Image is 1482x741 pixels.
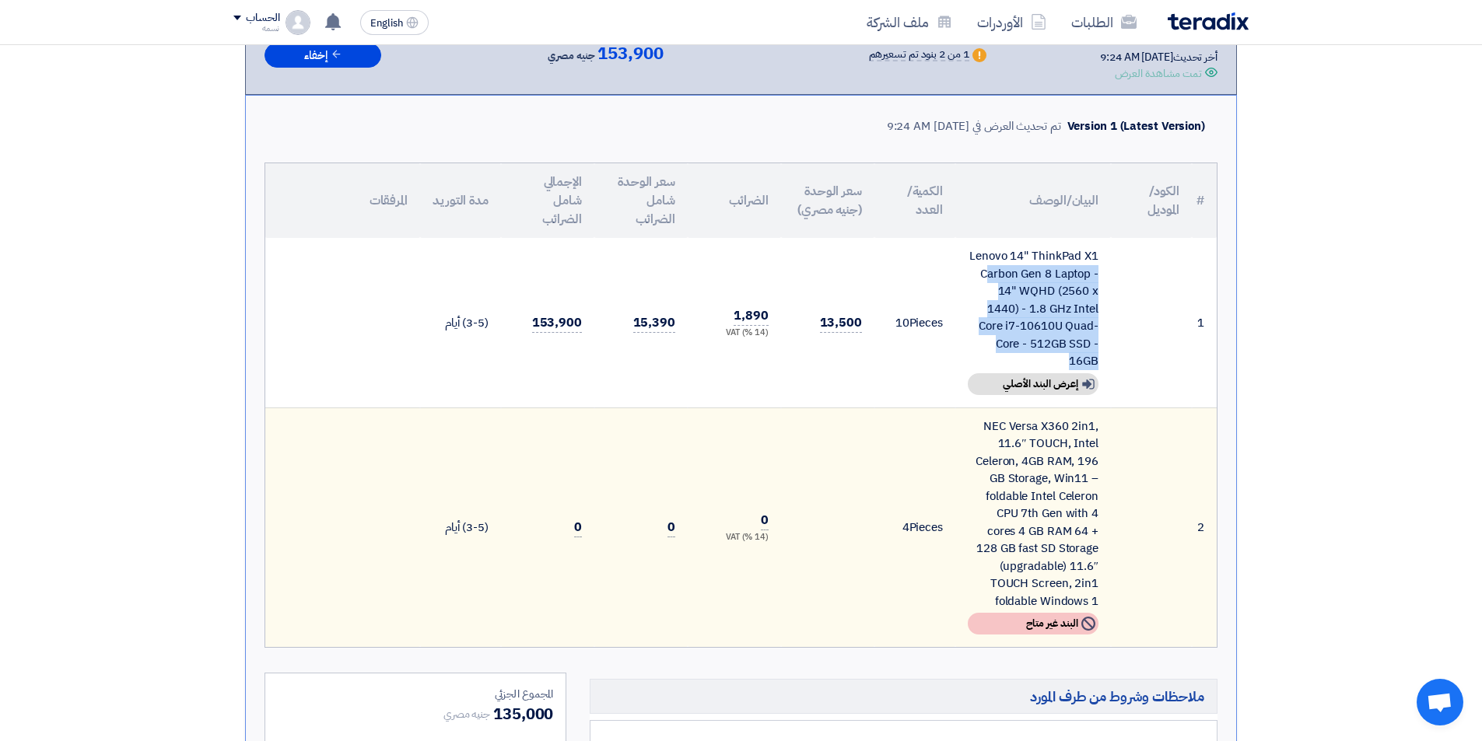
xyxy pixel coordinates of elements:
th: سعر الوحدة (جنيه مصري) [781,163,874,238]
span: 13,500 [820,313,862,333]
div: إعرض البند الأصلي [968,373,1098,395]
div: NEC Versa X360 2in1, 11.6″ TOUCH, Intel Celeron, 4GB RAM, 196 GB Storage, Win11 – foldable Intel ... [968,418,1098,610]
th: الإجمالي شامل الضرائب [501,163,594,238]
div: المجموع الجزئي [278,686,553,702]
a: Open chat [1417,679,1463,725]
td: (3-5) أيام [420,407,501,647]
th: البيان/الوصف [955,163,1111,238]
div: أخر تحديث [DATE] 9:24 AM [1100,49,1217,65]
div: Version 1 (Latest Version) [1067,117,1205,135]
div: البند غير متاح [968,613,1098,634]
a: ملف الشركة [854,4,965,40]
th: المرفقات [265,163,420,238]
h5: ملاحظات وشروط من طرف المورد [590,679,1217,714]
img: Teradix logo [1168,12,1249,30]
span: 0 [574,518,582,537]
div: الحساب [246,12,279,25]
span: جنيه مصري [443,706,490,722]
th: سعر الوحدة شامل الضرائب [594,163,688,238]
a: الأوردرات [965,4,1059,40]
span: 10 [895,314,909,331]
td: Pieces [874,407,955,647]
th: الكمية/العدد [874,163,955,238]
a: الطلبات [1059,4,1149,40]
div: (14 %) VAT [700,327,769,340]
span: 4 [902,519,909,536]
button: English [360,10,429,35]
span: English [370,18,403,29]
div: تمت مشاهدة العرض [1115,65,1202,82]
span: 1,890 [734,306,769,326]
td: 2 [1192,407,1217,647]
th: الضرائب [688,163,781,238]
span: 0 [761,511,769,530]
div: (14 %) VAT [700,531,769,544]
th: الكود/الموديل [1111,163,1192,238]
span: 153,900 [532,313,582,333]
img: profile_test.png [286,10,310,35]
td: (3-5) أيام [420,238,501,407]
div: نسمه [233,24,279,33]
th: # [1192,163,1217,238]
div: Lenovo 14" ThinkPad X1 Carbon Gen 8 Laptop - 14" WQHD (2560 x 1440) - 1.8 GHz Intel Core i7-10610... [968,247,1098,370]
div: تم تحديث العرض في [DATE] 9:24 AM [887,117,1061,135]
span: 135,000 [493,702,553,725]
div: 1 من 2 بنود تم تسعيرهم [869,49,969,61]
span: 0 [667,518,675,537]
span: 15,390 [633,313,675,333]
span: 153,900 [597,44,663,63]
td: Pieces [874,238,955,407]
span: جنيه مصري [548,47,594,65]
td: 1 [1192,238,1217,407]
button: إخفاء [265,43,381,68]
th: مدة التوريد [420,163,501,238]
